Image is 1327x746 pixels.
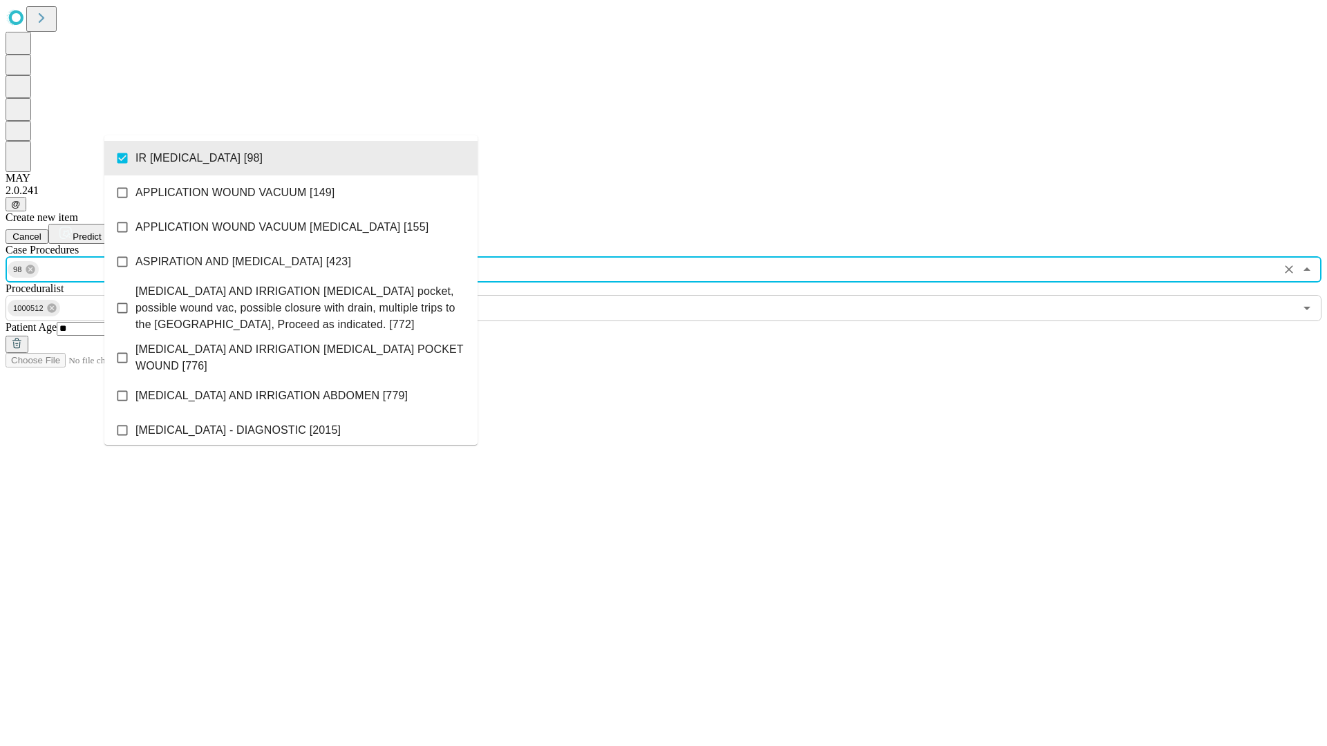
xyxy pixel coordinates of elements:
[11,199,21,209] span: @
[135,184,335,201] span: APPLICATION WOUND VACUUM [149]
[6,321,57,333] span: Patient Age
[8,300,60,316] div: 1000512
[6,211,78,223] span: Create new item
[6,283,64,294] span: Proceduralist
[1297,260,1317,279] button: Close
[12,231,41,242] span: Cancel
[1279,260,1299,279] button: Clear
[135,388,408,404] span: [MEDICAL_DATA] AND IRRIGATION ABDOMEN [779]
[135,341,467,374] span: [MEDICAL_DATA] AND IRRIGATION [MEDICAL_DATA] POCKET WOUND [776]
[6,184,1321,197] div: 2.0.241
[1297,298,1317,318] button: Open
[135,283,467,333] span: [MEDICAL_DATA] AND IRRIGATION [MEDICAL_DATA] pocket, possible wound vac, possible closure with dr...
[135,150,263,166] span: IR [MEDICAL_DATA] [98]
[135,254,351,270] span: ASPIRATION AND [MEDICAL_DATA] [423]
[8,261,39,278] div: 98
[135,219,429,236] span: APPLICATION WOUND VACUUM [MEDICAL_DATA] [155]
[6,197,26,211] button: @
[6,244,79,256] span: Scheduled Procedure
[8,300,49,316] span: 1000512
[6,229,48,244] button: Cancel
[73,231,101,242] span: Predict
[6,172,1321,184] div: MAY
[8,262,28,278] span: 98
[135,422,341,439] span: [MEDICAL_DATA] - DIAGNOSTIC [2015]
[48,224,112,244] button: Predict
